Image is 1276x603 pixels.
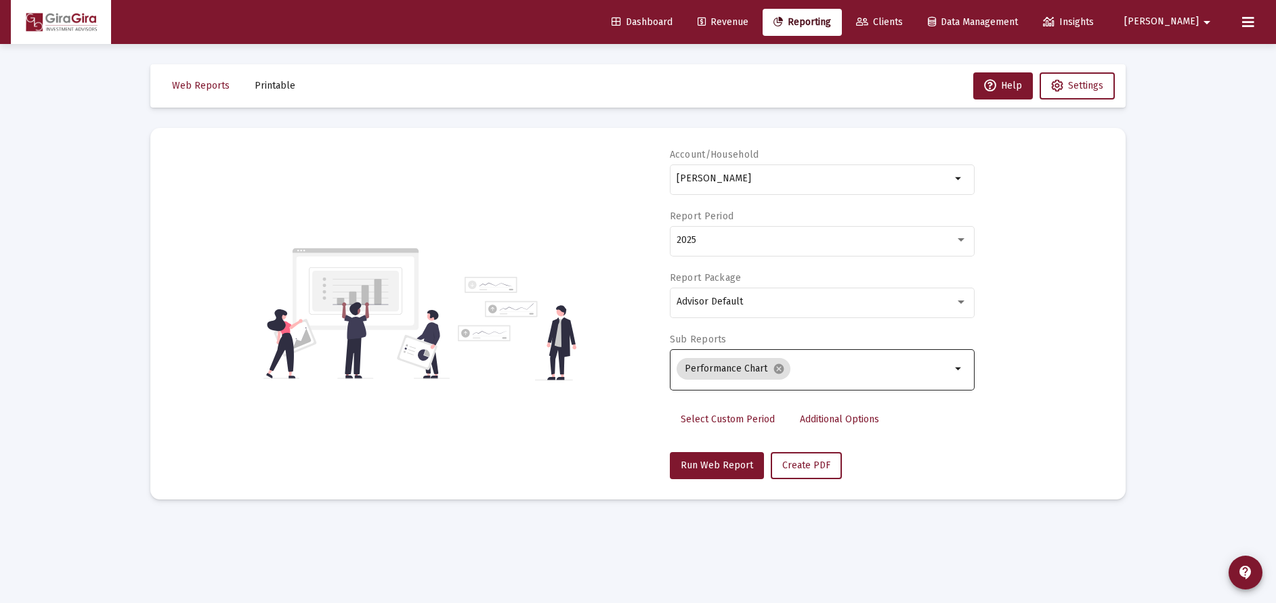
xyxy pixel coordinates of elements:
input: Search or select an account or household [677,173,951,184]
span: Run Web Report [681,460,753,471]
span: Revenue [698,16,748,28]
label: Sub Reports [670,334,727,345]
button: Run Web Report [670,452,764,479]
a: Clients [845,9,914,36]
span: Advisor Default [677,296,743,307]
img: reporting [263,246,450,380]
span: Create PDF [782,460,830,471]
mat-icon: cancel [773,363,785,375]
span: Insights [1043,16,1094,28]
mat-icon: arrow_drop_down [951,171,967,187]
label: Report Period [670,210,734,222]
img: Dashboard [21,9,101,36]
span: Clients [856,16,903,28]
span: Data Management [928,16,1018,28]
span: [PERSON_NAME] [1124,16,1199,28]
button: Help [973,72,1033,99]
button: Settings [1040,72,1115,99]
span: Help [984,80,1022,91]
label: Account/Household [670,149,759,160]
button: [PERSON_NAME] [1108,8,1231,35]
span: Printable [255,80,295,91]
span: 2025 [677,234,696,246]
span: Web Reports [172,80,230,91]
mat-icon: contact_support [1237,564,1254,581]
span: Reporting [773,16,831,28]
span: Select Custom Period [681,414,775,425]
a: Reporting [763,9,842,36]
a: Dashboard [601,9,683,36]
span: Additional Options [800,414,879,425]
a: Revenue [687,9,759,36]
span: Settings [1068,80,1103,91]
button: Create PDF [771,452,842,479]
button: Printable [244,72,306,99]
span: Dashboard [612,16,673,28]
mat-icon: arrow_drop_down [1199,9,1215,36]
mat-chip-list: Selection [677,355,951,382]
img: reporting-alt [458,277,576,380]
label: Report Package [670,272,742,284]
mat-icon: arrow_drop_down [951,361,967,377]
mat-chip: Performance Chart [677,358,790,380]
button: Web Reports [161,72,240,99]
a: Data Management [917,9,1029,36]
a: Insights [1032,9,1105,36]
